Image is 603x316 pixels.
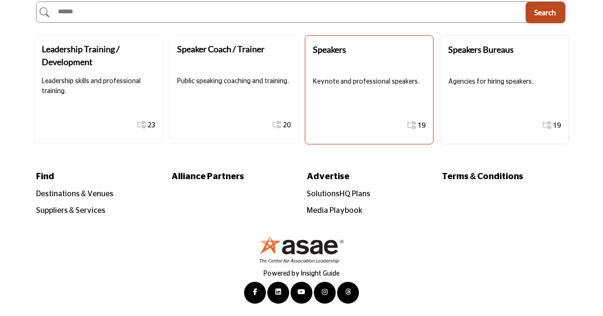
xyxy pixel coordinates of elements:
[137,121,146,128] i: Show All 23 Sub-Categories
[36,171,161,183] a: Find
[553,117,561,135] a: 19
[273,121,281,128] i: Show All 20 Sub-Categories
[307,171,432,183] a: Advertise
[313,77,426,87] p: Keynote and professional speakers.
[313,44,346,55] b: Speakers
[171,171,297,183] a: Alliance Partners
[337,282,359,304] a: Threads Link
[267,282,289,304] a: LinkedIn Link
[442,171,567,183] a: Terms & Conditions
[42,77,156,96] p: Leadership skills and professional training.
[534,8,556,17] span: Search
[314,282,336,304] a: Instagram Link
[448,44,514,55] b: Speakers Bureaus
[291,282,312,304] a: YouTube Link
[177,77,291,86] p: Public speaking coaching and training.
[177,44,264,54] b: Speaker Coach / Trainer
[264,270,339,277] a: Powered by Insight Guide
[259,235,344,263] img: No Site Logo
[448,77,561,87] p: Agencies for hiring speakers.
[407,121,416,129] i: Show All 19 Sub-Categories
[307,207,362,214] a: Media Playbook
[36,190,114,198] a: Destinations & Venues
[148,117,155,134] a: 23
[244,282,266,304] a: Facebook Link
[307,190,370,198] a: SolutionsHQ Plans
[543,121,551,129] i: Show All 19 Sub-Categories
[526,2,565,23] button: Search
[36,207,106,214] a: Suppliers & Services
[283,117,291,134] a: 20
[418,117,425,135] a: 19
[42,44,120,67] b: Leadership Training / Development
